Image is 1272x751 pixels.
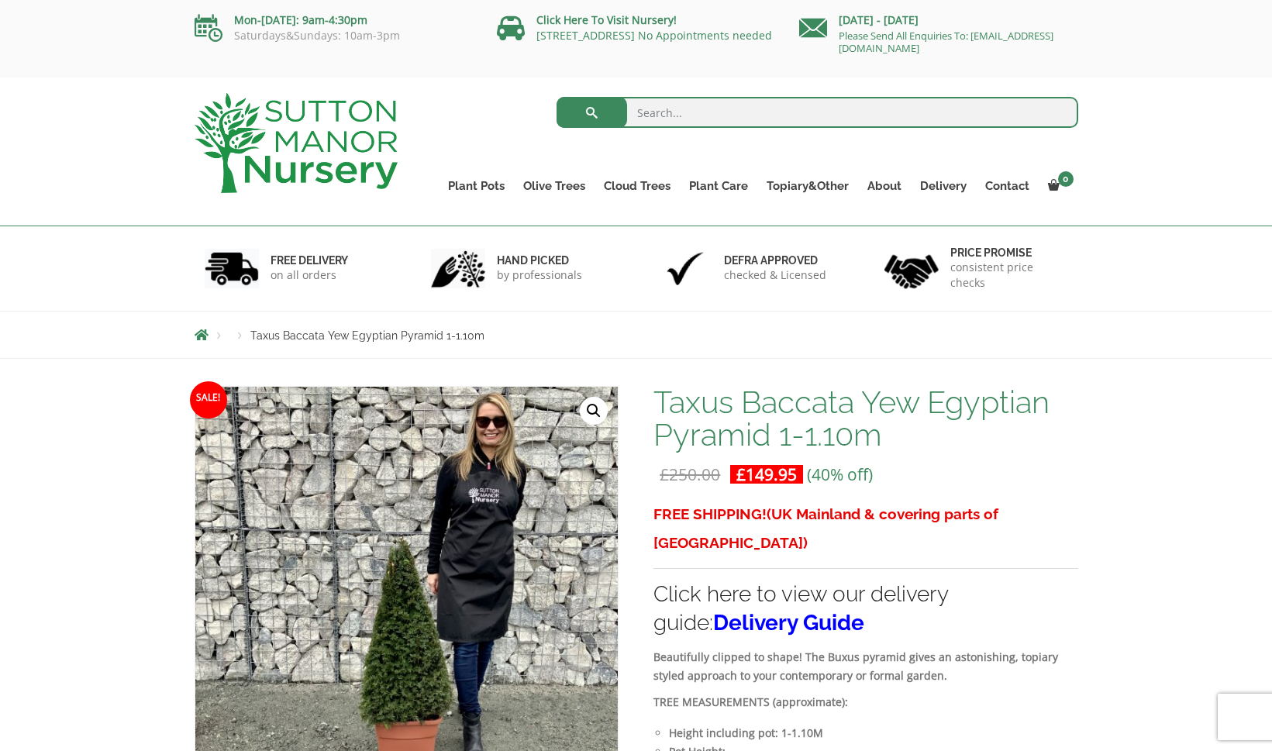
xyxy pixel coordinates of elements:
[669,725,823,740] strong: Height including pot: 1-1.10M
[660,463,669,485] span: £
[658,249,712,288] img: 3.jpg
[736,463,797,485] bdi: 149.95
[271,267,348,283] p: on all orders
[250,329,484,342] span: Taxus Baccata Yew Egyptian Pyramid 1-1.10m
[884,245,939,292] img: 4.jpg
[680,175,757,197] a: Plant Care
[195,329,1078,341] nav: Breadcrumbs
[653,505,998,551] span: (UK Mainland & covering parts of [GEOGRAPHIC_DATA])
[724,253,826,267] h6: Defra approved
[839,29,1053,55] a: Please Send All Enquiries To: [EMAIL_ADDRESS][DOMAIN_NAME]
[497,253,582,267] h6: hand picked
[713,610,864,636] a: Delivery Guide
[195,11,474,29] p: Mon-[DATE]: 9am-4:30pm
[195,29,474,42] p: Saturdays&Sundays: 10am-3pm
[653,649,1058,683] strong: Beautifully clipped to shape! The Buxus pyramid gives an astonishing, topiary styled approach to ...
[950,260,1068,291] p: consistent price checks
[557,97,1078,128] input: Search...
[799,11,1078,29] p: [DATE] - [DATE]
[1058,171,1074,187] span: 0
[976,175,1039,197] a: Contact
[653,386,1077,451] h1: Taxus Baccata Yew Egyptian Pyramid 1-1.10m
[653,694,848,709] strong: TREE MEASUREMENTS (approximate):
[195,93,398,193] img: logo
[911,175,976,197] a: Delivery
[431,249,485,288] img: 2.jpg
[580,397,608,425] a: View full-screen image gallery
[807,463,873,485] span: (40% off)
[736,463,746,485] span: £
[205,249,259,288] img: 1.jpg
[653,580,1077,637] h3: Click here to view our delivery guide:
[536,28,772,43] a: [STREET_ADDRESS] No Appointments needed
[497,267,582,283] p: by professionals
[439,175,514,197] a: Plant Pots
[858,175,911,197] a: About
[1039,175,1078,197] a: 0
[595,175,680,197] a: Cloud Trees
[660,463,720,485] bdi: 250.00
[950,246,1068,260] h6: Price promise
[653,500,1077,557] h3: FREE SHIPPING!
[190,381,227,419] span: Sale!
[536,12,677,27] a: Click Here To Visit Nursery!
[514,175,595,197] a: Olive Trees
[271,253,348,267] h6: FREE DELIVERY
[724,267,826,283] p: checked & Licensed
[757,175,858,197] a: Topiary&Other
